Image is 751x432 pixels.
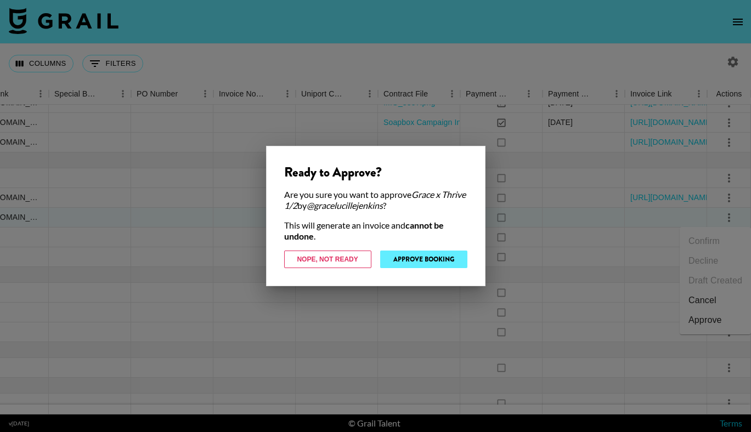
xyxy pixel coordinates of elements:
div: Ready to Approve? [284,164,467,180]
strong: cannot be undone [284,220,444,241]
em: Grace x Thrive 1/2 [284,189,466,211]
div: Are you sure you want to approve by ? [284,189,467,211]
button: Nope, Not Ready [284,251,371,268]
div: This will generate an invoice and . [284,220,467,242]
em: @ gracelucillejenkins [307,200,383,211]
button: Approve Booking [380,251,467,268]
